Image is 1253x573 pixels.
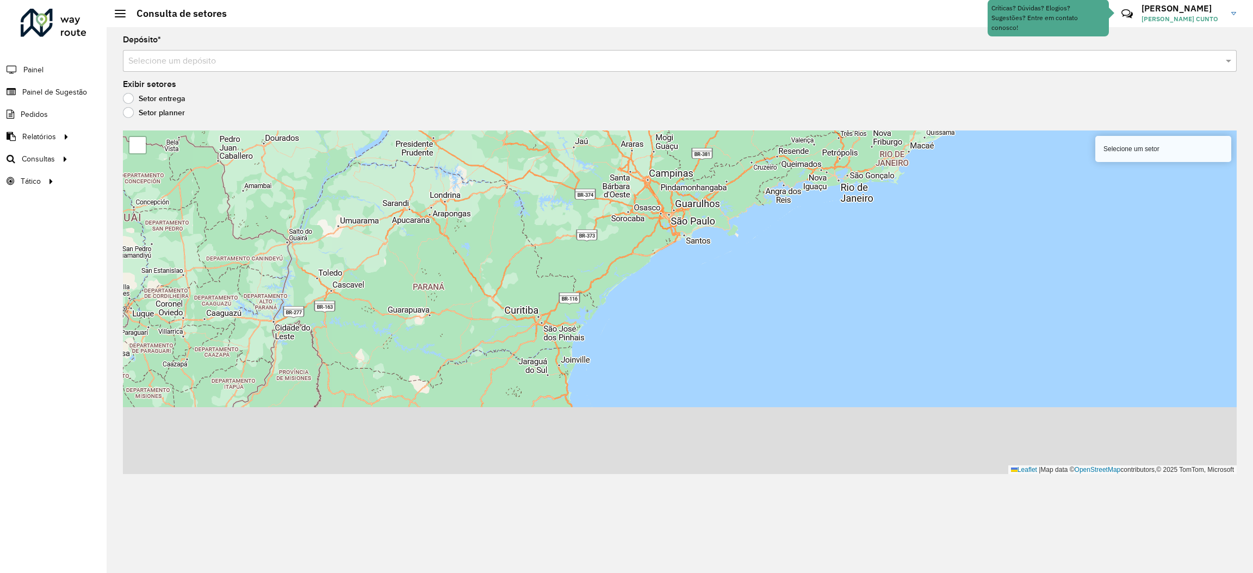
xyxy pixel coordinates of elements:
a: OpenStreetMap [1075,466,1121,474]
div: Críticas? Dúvidas? Elogios? Sugestões? Entre em contato conosco! [991,3,1105,33]
span: Consultas [22,153,55,165]
label: Setor planner [123,107,185,118]
h3: [PERSON_NAME] [1142,3,1223,14]
label: Exibir setores [123,78,176,91]
a: Leaflet [1011,466,1037,474]
div: Selecione um setor [1095,136,1231,162]
h2: Consulta de setores [126,8,227,20]
span: Painel [23,64,44,76]
span: Pedidos [21,109,48,120]
a: Contato Rápido [1115,2,1139,26]
label: Depósito [123,33,161,46]
div: Map data © contributors,© 2025 TomTom, Microsoft [1008,465,1237,475]
span: [PERSON_NAME] CUNTO [1142,14,1223,24]
span: Painel de Sugestão [22,86,87,98]
span: Relatórios [22,131,56,142]
a: Abrir mapa em tela cheia [129,137,146,153]
label: Setor entrega [123,93,185,104]
span: Tático [21,176,41,187]
span: | [1039,466,1040,474]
